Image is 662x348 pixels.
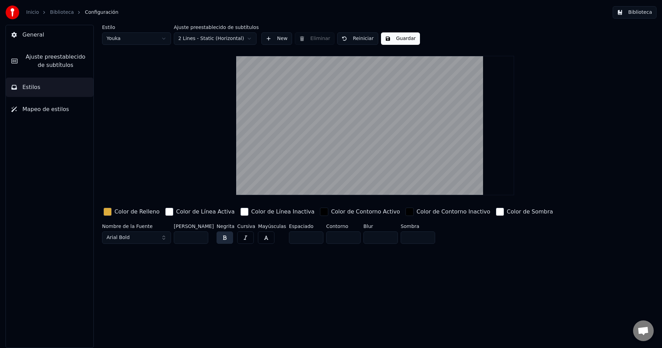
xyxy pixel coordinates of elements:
button: Color de Línea Inactiva [239,206,316,217]
div: Color de Contorno Inactivo [417,208,490,216]
span: Ajuste preestablecido de subtítulos [23,53,88,69]
button: Color de Relleno [102,206,161,217]
div: Color de Contorno Activo [331,208,400,216]
button: Color de Línea Activa [164,206,236,217]
span: Mapeo de estilos [22,105,69,113]
button: Estilos [6,78,93,97]
button: New [261,32,292,45]
label: Cursiva [237,224,255,229]
span: Configuración [85,9,118,16]
button: Color de Contorno Activo [319,206,401,217]
label: Nombre de la Fuente [102,224,171,229]
button: Color de Contorno Inactivo [404,206,492,217]
button: Biblioteca [613,6,656,19]
div: Color de Línea Inactiva [251,208,315,216]
button: Color de Sombra [494,206,554,217]
button: Reiniciar [337,32,378,45]
label: Espaciado [289,224,323,229]
label: Mayúsculas [258,224,286,229]
label: [PERSON_NAME] [174,224,214,229]
img: youka [6,6,19,19]
button: General [6,25,93,44]
div: Color de Sombra [507,208,553,216]
nav: breadcrumb [26,9,118,16]
a: Biblioteca [50,9,74,16]
label: Sombra [401,224,435,229]
button: Guardar [381,32,420,45]
span: Estilos [22,83,40,91]
span: General [22,31,44,39]
a: Inicio [26,9,39,16]
div: Color de Línea Activa [176,208,235,216]
button: Ajuste preestablecido de subtítulos [6,47,93,75]
div: Chat abierto [633,320,654,341]
button: Mapeo de estilos [6,100,93,119]
label: Blur [363,224,398,229]
span: Arial Bold [107,234,130,241]
label: Contorno [326,224,361,229]
label: Estilo [102,25,171,30]
label: Ajuste preestablecido de subtítulos [174,25,259,30]
div: Color de Relleno [114,208,160,216]
label: Negrita [217,224,234,229]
